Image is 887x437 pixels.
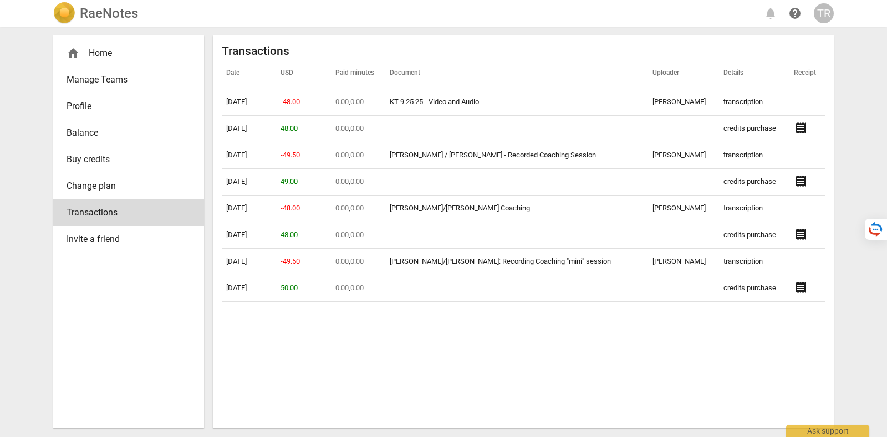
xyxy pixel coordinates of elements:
span: 0.00 [350,124,364,132]
span: Buy credits [67,153,182,166]
span: 0.00 [335,124,349,132]
td: , [331,89,385,116]
span: 0.00 [335,257,349,265]
button: TR [814,3,834,23]
span: receipt [794,174,807,188]
th: Receipt [789,58,825,89]
span: 50.00 [281,284,298,292]
td: [PERSON_NAME] [648,249,719,275]
a: Transactions [53,199,204,226]
td: [PERSON_NAME] [648,196,719,222]
a: Change plan [53,173,204,199]
td: credits purchase [719,222,789,249]
td: [DATE] [222,89,276,116]
span: 0.00 [350,177,364,186]
th: USD [276,58,330,89]
th: Document [385,58,648,89]
span: Change plan [67,179,182,193]
a: Manage Teams [53,66,204,93]
th: Paid minutes [331,58,385,89]
h2: RaeNotes [80,6,138,21]
a: Buy credits [53,146,204,173]
td: , [331,222,385,249]
span: 49.00 [281,177,298,186]
th: Uploader [648,58,719,89]
a: Balance [53,120,204,146]
td: [DATE] [222,249,276,275]
td: transcription [719,249,789,275]
td: , [331,275,385,302]
td: , [331,142,385,169]
span: -48.00 [281,204,300,212]
span: Manage Teams [67,73,182,86]
span: receipt [794,281,807,294]
div: Ask support [786,425,869,437]
span: 0.00 [350,284,364,292]
th: Date [222,58,276,89]
a: Help [785,3,805,23]
td: , [331,169,385,196]
td: , [331,196,385,222]
span: 0.00 [335,204,349,212]
a: LogoRaeNotes [53,2,138,24]
a: Invite a friend [53,226,204,253]
a: [PERSON_NAME]/[PERSON_NAME]: Recording Coaching "mini" session [390,257,611,265]
span: help [788,7,802,20]
td: [DATE] [222,275,276,302]
span: Profile [67,100,182,113]
span: -49.50 [281,151,300,159]
td: [DATE] [222,222,276,249]
span: 0.00 [350,257,364,265]
div: Home [67,47,182,60]
span: 0.00 [350,151,364,159]
span: 48.00 [281,230,298,239]
span: 0.00 [335,151,349,159]
div: Home [53,40,204,66]
span: -48.00 [281,97,300,106]
span: 0.00 [335,177,349,186]
td: transcription [719,196,789,222]
span: 48.00 [281,124,298,132]
td: [DATE] [222,169,276,196]
td: credits purchase [719,275,789,302]
td: credits purchase [719,169,789,196]
span: 0.00 [350,230,364,239]
span: 0.00 [335,230,349,239]
a: KT 9 25 25 - Video and Audio [390,97,479,106]
span: 0.00 [350,97,364,106]
span: 0.00 [350,204,364,212]
span: 0.00 [335,284,349,292]
td: transcription [719,89,789,116]
span: Invite a friend [67,233,182,246]
img: Logo [53,2,75,24]
span: Balance [67,126,182,140]
span: -49.50 [281,257,300,265]
span: Transactions [67,206,182,219]
h2: Transactions [222,44,825,58]
td: , [331,249,385,275]
span: 0.00 [335,97,349,106]
td: transcription [719,142,789,169]
td: [DATE] [222,142,276,169]
td: [DATE] [222,116,276,142]
th: Details [719,58,789,89]
a: [PERSON_NAME]/[PERSON_NAME] Coaching [390,204,530,212]
a: Profile [53,93,204,120]
td: , [331,116,385,142]
td: [DATE] [222,196,276,222]
span: home [67,47,80,60]
a: [PERSON_NAME] / [PERSON_NAME] - Recorded Coaching Session [390,151,596,159]
td: [PERSON_NAME] [648,89,719,116]
td: credits purchase [719,116,789,142]
span: receipt [794,228,807,241]
td: [PERSON_NAME] [648,142,719,169]
span: receipt [794,121,807,135]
